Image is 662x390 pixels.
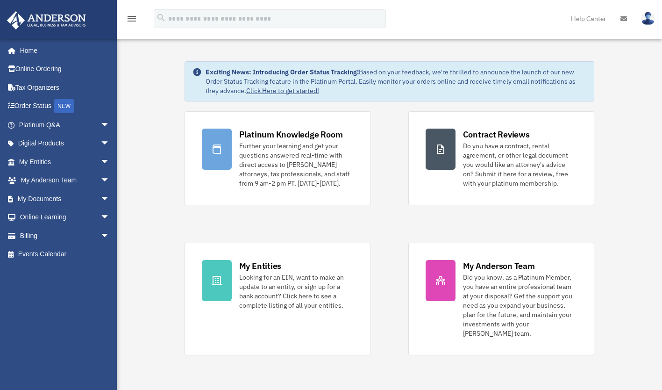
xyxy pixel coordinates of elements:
i: menu [126,13,137,24]
div: Looking for an EIN, want to make an update to an entity, or sign up for a bank account? Click her... [239,273,354,310]
a: Digital Productsarrow_drop_down [7,134,124,153]
a: My Entitiesarrow_drop_down [7,152,124,171]
strong: Exciting News: Introducing Order Status Tracking! [206,68,359,76]
a: Click Here to get started! [246,87,319,95]
div: Contract Reviews [463,129,530,140]
a: My Entities Looking for an EIN, want to make an update to an entity, or sign up for a bank accoun... [185,243,371,355]
a: menu [126,16,137,24]
span: arrow_drop_down [100,208,119,227]
a: Home [7,41,119,60]
span: arrow_drop_down [100,226,119,246]
a: Online Ordering [7,60,124,79]
i: search [156,13,166,23]
div: Do you have a contract, rental agreement, or other legal document you would like an attorney's ad... [463,141,577,188]
div: Further your learning and get your questions answered real-time with direct access to [PERSON_NAM... [239,141,354,188]
a: Platinum Knowledge Room Further your learning and get your questions answered real-time with dire... [185,111,371,205]
div: My Entities [239,260,281,272]
a: Events Calendar [7,245,124,264]
a: Billingarrow_drop_down [7,226,124,245]
span: arrow_drop_down [100,134,119,153]
img: User Pic [641,12,655,25]
span: arrow_drop_down [100,189,119,209]
div: My Anderson Team [463,260,535,272]
span: arrow_drop_down [100,171,119,190]
a: Contract Reviews Do you have a contract, rental agreement, or other legal document you would like... [408,111,595,205]
div: Based on your feedback, we're thrilled to announce the launch of our new Order Status Tracking fe... [206,67,587,95]
a: Tax Organizers [7,78,124,97]
a: My Anderson Teamarrow_drop_down [7,171,124,190]
span: arrow_drop_down [100,152,119,172]
a: Platinum Q&Aarrow_drop_down [7,116,124,134]
div: Platinum Knowledge Room [239,129,343,140]
span: arrow_drop_down [100,116,119,135]
a: Online Learningarrow_drop_down [7,208,124,227]
a: Order StatusNEW [7,97,124,116]
a: My Anderson Team Did you know, as a Platinum Member, you have an entire professional team at your... [408,243,595,355]
div: NEW [54,99,74,113]
img: Anderson Advisors Platinum Portal [4,11,89,29]
div: Did you know, as a Platinum Member, you have an entire professional team at your disposal? Get th... [463,273,577,338]
a: My Documentsarrow_drop_down [7,189,124,208]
